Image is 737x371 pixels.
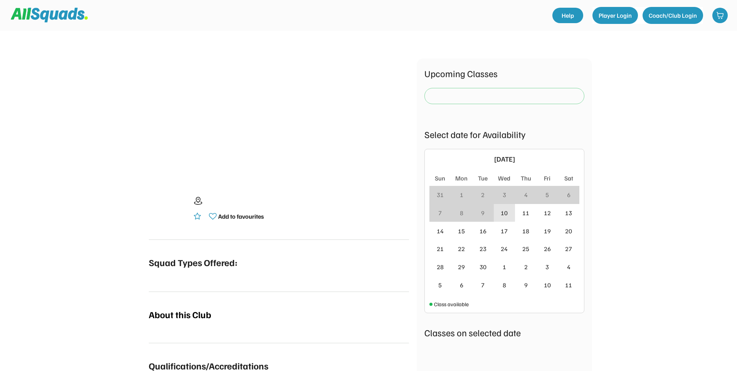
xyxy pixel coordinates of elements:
[545,190,549,199] div: 5
[544,208,551,218] div: 12
[424,127,584,141] div: Select date for Availability
[503,280,506,290] div: 8
[503,262,506,272] div: 1
[455,174,468,183] div: Mon
[544,244,551,253] div: 26
[437,190,444,199] div: 31
[458,226,465,236] div: 15
[498,174,510,183] div: Wed
[552,8,583,23] a: Help
[434,300,469,308] div: Class available
[438,280,442,290] div: 5
[460,208,463,218] div: 8
[565,208,572,218] div: 13
[480,262,486,272] div: 30
[544,226,551,236] div: 19
[544,174,550,183] div: Fri
[565,226,572,236] div: 20
[424,325,584,339] div: Classes on selected date
[544,280,551,290] div: 10
[149,307,211,321] div: About this Club
[524,262,528,272] div: 2
[481,280,485,290] div: 7
[460,190,463,199] div: 1
[424,66,584,80] div: Upcoming Classes
[643,7,703,24] button: Coach/Club Login
[567,190,570,199] div: 6
[149,189,187,228] img: yH5BAEAAAAALAAAAAABAAEAAAIBRAA7
[481,208,485,218] div: 9
[592,7,638,24] button: Player Login
[437,226,444,236] div: 14
[437,262,444,272] div: 28
[437,244,444,253] div: 21
[503,190,506,199] div: 3
[522,226,529,236] div: 18
[438,208,442,218] div: 7
[435,174,445,183] div: Sun
[460,280,463,290] div: 6
[565,244,572,253] div: 27
[521,174,531,183] div: Thu
[480,226,486,236] div: 16
[478,174,488,183] div: Tue
[501,208,508,218] div: 10
[149,255,237,269] div: Squad Types Offered:
[458,262,465,272] div: 29
[567,262,570,272] div: 4
[545,262,549,272] div: 3
[716,12,724,19] img: shopping-cart-01%20%281%29.svg
[501,244,508,253] div: 24
[524,280,528,290] div: 9
[481,190,485,199] div: 2
[218,212,264,221] div: Add to favourites
[522,208,529,218] div: 11
[458,244,465,253] div: 22
[501,226,508,236] div: 17
[565,280,572,290] div: 11
[11,8,88,22] img: Squad%20Logo.svg
[522,244,529,253] div: 25
[480,244,486,253] div: 23
[443,154,566,164] div: [DATE]
[173,59,385,174] img: yH5BAEAAAAALAAAAAABAAEAAAIBRAA7
[524,190,528,199] div: 4
[564,174,573,183] div: Sat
